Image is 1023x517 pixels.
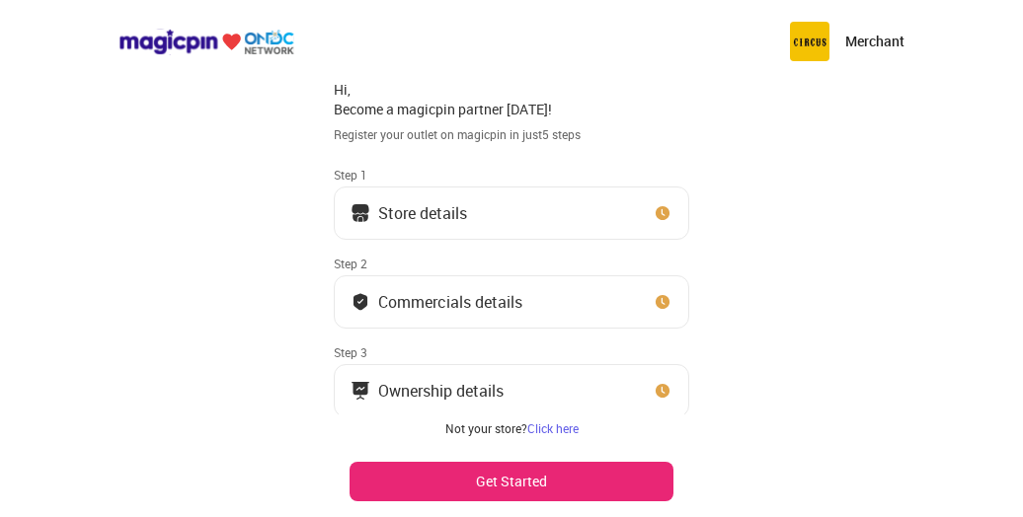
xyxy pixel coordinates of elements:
img: commercials_icon.983f7837.svg [351,381,370,401]
div: Step 2 [334,256,689,271]
button: Store details [334,186,689,240]
div: Hi, Become a magicpin partner [DATE]! [334,80,689,118]
div: Step 1 [334,167,689,183]
img: clock_icon_new.67dbf243.svg [653,292,672,312]
img: circus.b677b59b.png [790,22,829,61]
div: Commercials details [378,297,522,307]
img: clock_icon_new.67dbf243.svg [653,381,672,401]
img: ondc-logo-new-small.8a59708e.svg [118,29,294,55]
p: Merchant [845,32,905,51]
button: Commercials details [334,275,689,329]
div: Step 3 [334,344,689,360]
img: bank_details_tick.fdc3558c.svg [351,292,370,312]
div: Ownership details [378,386,504,396]
img: storeIcon.9b1f7264.svg [351,203,370,223]
img: clock_icon_new.67dbf243.svg [653,203,672,223]
div: Store details [378,208,467,218]
button: Get Started [350,462,673,501]
a: Click here [527,420,579,436]
button: Ownership details [334,364,689,417]
span: Not your store? [445,420,527,436]
div: Register your outlet on magicpin in just 5 steps [334,126,689,143]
